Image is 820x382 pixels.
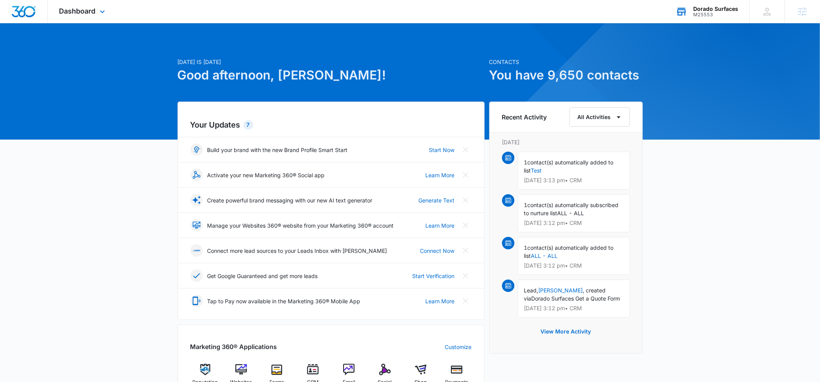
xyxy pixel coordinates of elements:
[524,202,619,216] span: contact(s) automatically subscribed to nurture list
[459,194,472,206] button: Close
[413,272,455,280] a: Start Verification
[693,6,738,12] div: account name
[178,66,485,85] h1: Good afternoon, [PERSON_NAME]!
[489,66,643,85] h1: You have 9,650 contacts
[190,342,277,351] h2: Marketing 360® Applications
[539,287,583,294] a: [PERSON_NAME]
[524,178,623,183] p: [DATE] 3:13 pm • CRM
[524,244,528,251] span: 1
[459,295,472,307] button: Close
[531,167,542,174] a: Test
[570,107,630,127] button: All Activities
[419,196,455,204] a: Generate Text
[524,244,614,259] span: contact(s) automatically added to list
[459,270,472,282] button: Close
[420,247,455,255] a: Connect Now
[524,159,528,166] span: 1
[524,202,528,208] span: 1
[207,196,373,204] p: Create powerful brand messaging with our new AI text generator
[426,297,455,305] a: Learn More
[524,287,539,294] span: Lead,
[190,119,472,131] h2: Your Updates
[531,252,558,259] a: ALL - ALL
[502,138,630,146] p: [DATE]
[207,221,394,230] p: Manage your Websites 360® website from your Marketing 360® account
[533,322,599,341] button: View More Activity
[426,171,455,179] a: Learn More
[558,210,584,216] span: ALL - ALL
[502,112,547,122] h6: Recent Activity
[459,169,472,181] button: Close
[178,58,485,66] p: [DATE] is [DATE]
[459,219,472,232] button: Close
[445,343,472,351] a: Customize
[207,247,387,255] p: Connect more lead sources to your Leads Inbox with [PERSON_NAME]
[459,244,472,257] button: Close
[532,295,620,302] span: Dorado Surfaces Get a Quote Form
[524,159,614,174] span: contact(s) automatically added to list
[459,143,472,156] button: Close
[207,171,325,179] p: Activate your new Marketing 360® Social app
[59,7,96,15] span: Dashboard
[243,120,253,130] div: 7
[524,306,623,311] p: [DATE] 3:12 pm • CRM
[207,297,361,305] p: Tap to Pay now available in the Marketing 360® Mobile App
[524,220,623,226] p: [DATE] 3:12 pm • CRM
[489,58,643,66] p: Contacts
[426,221,455,230] a: Learn More
[207,272,318,280] p: Get Google Guaranteed and get more leads
[524,263,623,268] p: [DATE] 3:12 pm • CRM
[207,146,348,154] p: Build your brand with the new Brand Profile Smart Start
[693,12,738,17] div: account id
[429,146,455,154] a: Start Now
